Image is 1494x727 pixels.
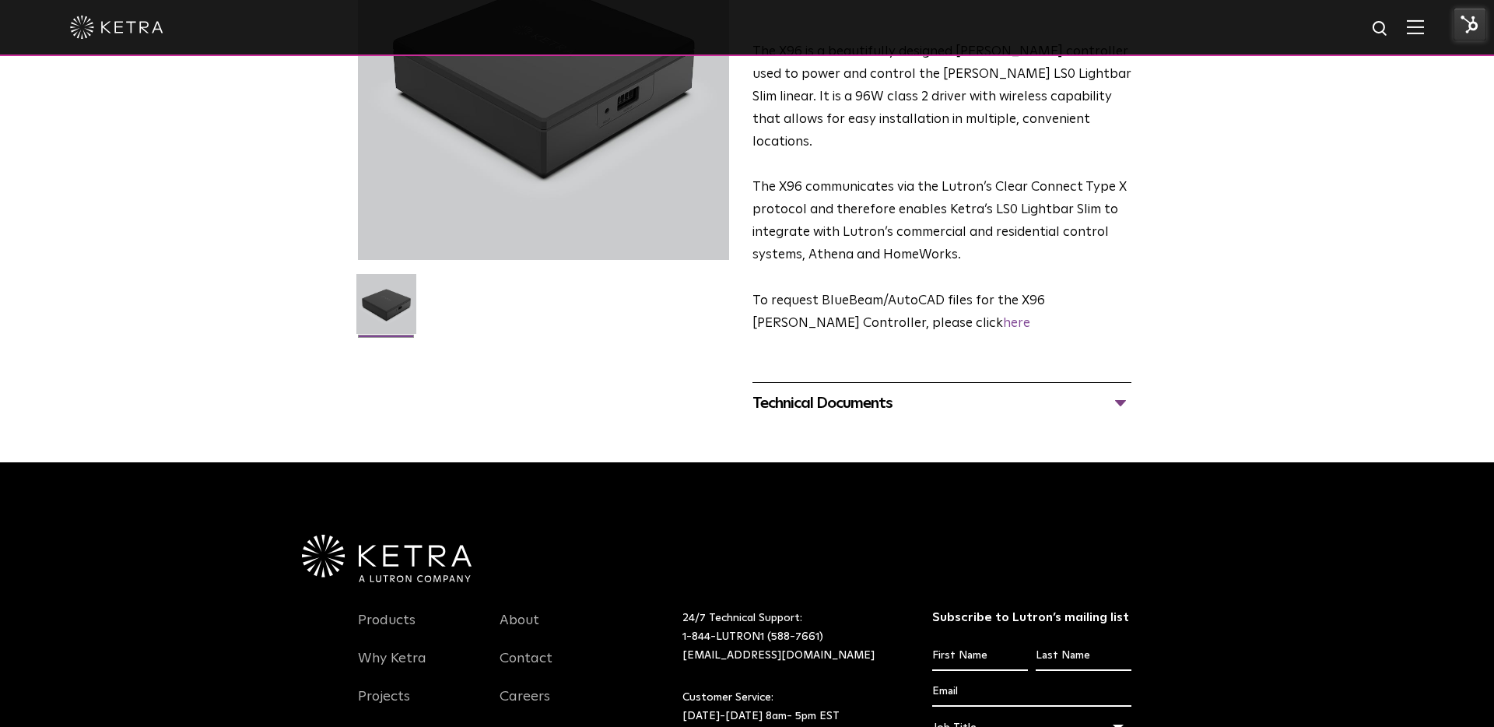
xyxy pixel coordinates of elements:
input: Last Name [1036,641,1131,671]
a: About [500,612,539,648]
input: First Name [932,641,1028,671]
p: 24/7 Technical Support: [682,609,893,665]
span: The X96 is a beautifully designed [PERSON_NAME] controller used to power and control the [PERSON_... [752,45,1131,149]
img: HubSpot Tools Menu Toggle [1454,8,1486,40]
div: Technical Documents [752,391,1131,416]
h3: Subscribe to Lutron’s mailing list [932,609,1132,626]
a: [EMAIL_ADDRESS][DOMAIN_NAME] [682,650,875,661]
a: Contact [500,650,552,686]
img: Hamburger%20Nav.svg [1407,19,1424,34]
a: Careers [500,688,550,724]
span: ​To request BlueBeam/AutoCAD files for the X96 [PERSON_NAME] Controller, please click [752,294,1045,330]
img: X96-Controller-2021-Web-Square [356,274,416,346]
a: Products [358,612,416,648]
input: Email [932,677,1132,707]
a: Projects [358,688,410,724]
a: 1-844-LUTRON1 (588-7661) [682,631,823,642]
img: search icon [1371,19,1391,39]
a: here [1003,317,1030,330]
img: ketra-logo-2019-white [70,16,163,39]
img: Ketra-aLutronCo_White_RGB [302,535,472,583]
span: The X96 communicates via the Lutron’s Clear Connect Type X protocol and therefore enables Ketra’s... [752,181,1127,262]
a: Why Ketra [358,650,426,686]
